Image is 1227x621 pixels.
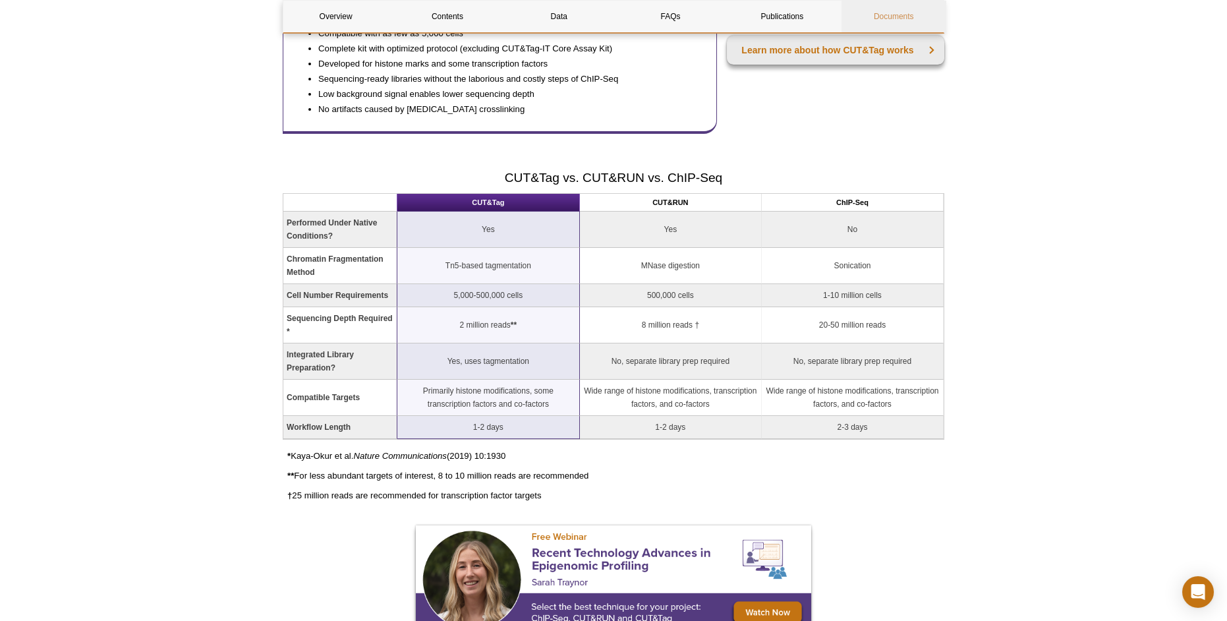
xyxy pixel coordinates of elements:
[397,307,580,343] td: 2 million reads
[729,1,834,32] a: Publications
[762,307,944,343] td: 20-50 million reads
[580,248,762,284] td: MNase digestion
[762,380,944,416] td: Wide range of histone modifications, transcription factors, and co-factors
[762,343,944,380] td: No, separate library prep required
[507,1,612,32] a: Data
[580,343,762,380] td: No, separate library prep required
[287,314,393,336] strong: Sequencing Depth Required *
[287,469,944,483] p: For less abundant targets of interest, 8 to 10 million reads are recommended
[580,212,762,248] td: Yes
[353,451,446,461] em: Nature Communications
[1182,576,1214,608] div: Open Intercom Messenger
[580,284,762,307] td: 500,000 cells
[842,1,946,32] a: Documents
[618,1,723,32] a: FAQs
[762,212,944,248] td: No
[397,194,580,212] th: CUT&Tag
[287,254,384,277] strong: Chromatin Fragmentation Method
[287,350,354,372] strong: Integrated Library Preparation?
[287,450,944,463] p: Kaya-Okur et al. (2019) 10:1930
[287,393,360,402] strong: Compatible Targets
[397,212,580,248] td: Yes
[318,103,691,116] li: No artifacts caused by [MEDICAL_DATA] crosslinking
[762,284,944,307] td: 1-10 million cells
[397,343,580,380] td: Yes, uses tagmentation
[287,218,377,241] strong: Performed Under Native Conditions?
[287,489,944,502] p: 25 million reads are recommended for transcription factor targets
[762,248,944,284] td: Sonication
[762,194,944,212] th: ChIP-Seq
[397,248,580,284] td: Tn5-based tagmentation
[580,307,762,343] td: 8 million reads †
[395,1,499,32] a: Contents
[580,416,762,439] td: 1-2 days
[727,36,944,65] a: Learn more about how CUT&Tag works
[580,194,762,212] th: CUT&RUN
[397,416,580,439] td: 1-2 days
[318,57,691,71] li: Developed for histone marks and some transcription factors
[397,380,580,416] td: Primarily histone modifications, some transcription factors and co-factors
[762,416,944,439] td: 2-3 days
[287,490,292,500] strong: †
[397,284,580,307] td: 5,000-500,000 cells
[283,1,388,32] a: Overview
[283,169,944,187] h2: CUT&Tag vs. CUT&RUN vs. ChIP-Seq
[318,73,691,86] li: Sequencing-ready libraries without the laborious and costly steps of ChIP-Seq
[318,88,691,101] li: Low background signal enables lower sequencing depth
[287,423,351,432] strong: Workflow Length
[287,291,388,300] strong: Cell Number Requirements
[318,42,691,55] li: Complete kit with optimized protocol (excluding CUT&Tag-IT Core Assay Kit)
[580,380,762,416] td: Wide range of histone modifications, transcription factors, and co-factors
